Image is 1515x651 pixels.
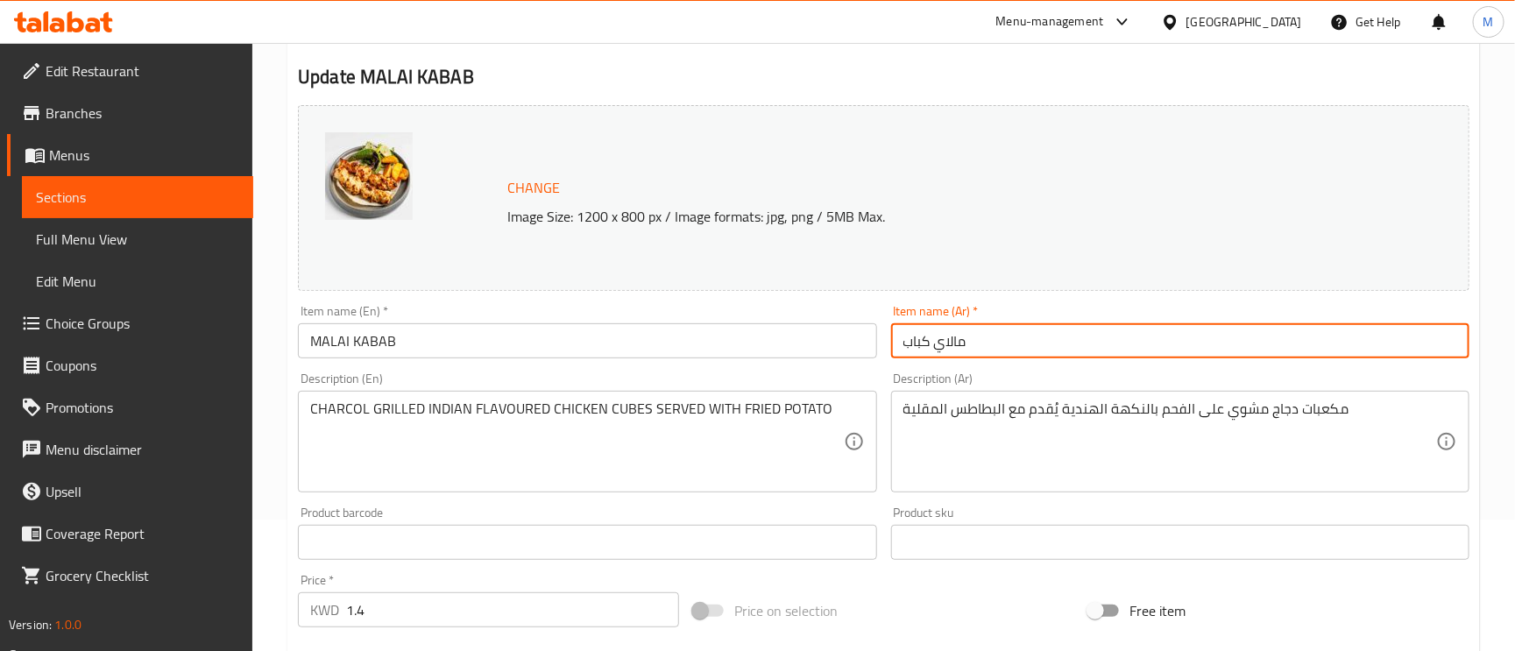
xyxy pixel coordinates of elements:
[734,600,838,621] span: Price on selection
[298,64,1469,90] h2: Update MALAI KABAB
[891,525,1469,560] input: Please enter product sku
[46,313,239,334] span: Choice Groups
[46,481,239,502] span: Upsell
[325,132,413,220] img: MALAI_KABAB638934606338629315.jpg
[7,471,253,513] a: Upsell
[346,592,679,627] input: Please enter price
[507,175,560,201] span: Change
[36,271,239,292] span: Edit Menu
[7,386,253,428] a: Promotions
[22,176,253,218] a: Sections
[46,103,239,124] span: Branches
[46,439,239,460] span: Menu disclaimer
[500,170,567,206] button: Change
[22,218,253,260] a: Full Menu View
[46,565,239,586] span: Grocery Checklist
[49,145,239,166] span: Menus
[500,206,1338,227] p: Image Size: 1200 x 800 px / Image formats: jpg, png / 5MB Max.
[36,187,239,208] span: Sections
[1186,12,1302,32] div: [GEOGRAPHIC_DATA]
[1129,600,1186,621] span: Free item
[7,50,253,92] a: Edit Restaurant
[1483,12,1494,32] span: M
[298,323,876,358] input: Enter name En
[7,428,253,471] a: Menu disclaimer
[7,302,253,344] a: Choice Groups
[36,229,239,250] span: Full Menu View
[7,92,253,134] a: Branches
[903,400,1436,484] textarea: مكعبات دجاج مشوي على الفحم بالنكهة الهندية يُقدم مع البطاطس المقلية
[996,11,1104,32] div: Menu-management
[310,599,339,620] p: KWD
[9,613,52,636] span: Version:
[7,513,253,555] a: Coverage Report
[46,397,239,418] span: Promotions
[46,355,239,376] span: Coupons
[46,60,239,81] span: Edit Restaurant
[7,555,253,597] a: Grocery Checklist
[310,400,843,484] textarea: CHARCOL GRILLED INDIAN FLAVOURED CHICKEN CUBES SERVED WITH FRIED POTATO
[891,323,1469,358] input: Enter name Ar
[7,134,253,176] a: Menus
[54,613,81,636] span: 1.0.0
[298,525,876,560] input: Please enter product barcode
[7,344,253,386] a: Coupons
[22,260,253,302] a: Edit Menu
[46,523,239,544] span: Coverage Report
